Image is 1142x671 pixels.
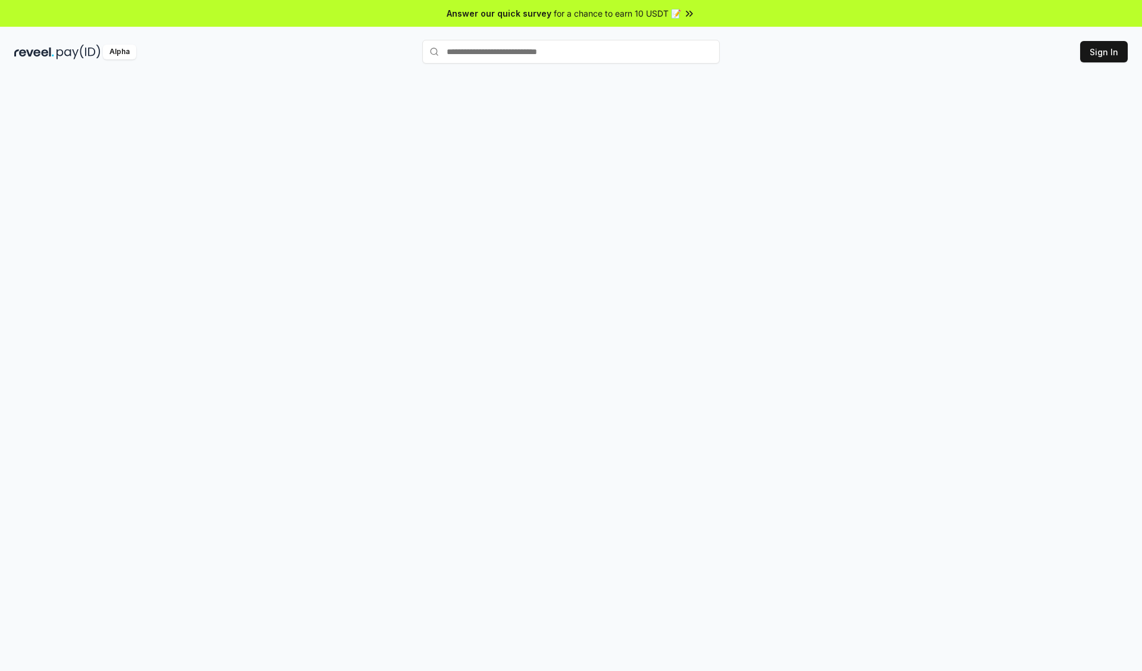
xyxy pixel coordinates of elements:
span: Answer our quick survey [447,7,551,20]
button: Sign In [1080,41,1128,62]
span: for a chance to earn 10 USDT 📝 [554,7,681,20]
div: Alpha [103,45,136,59]
img: reveel_dark [14,45,54,59]
img: pay_id [57,45,101,59]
